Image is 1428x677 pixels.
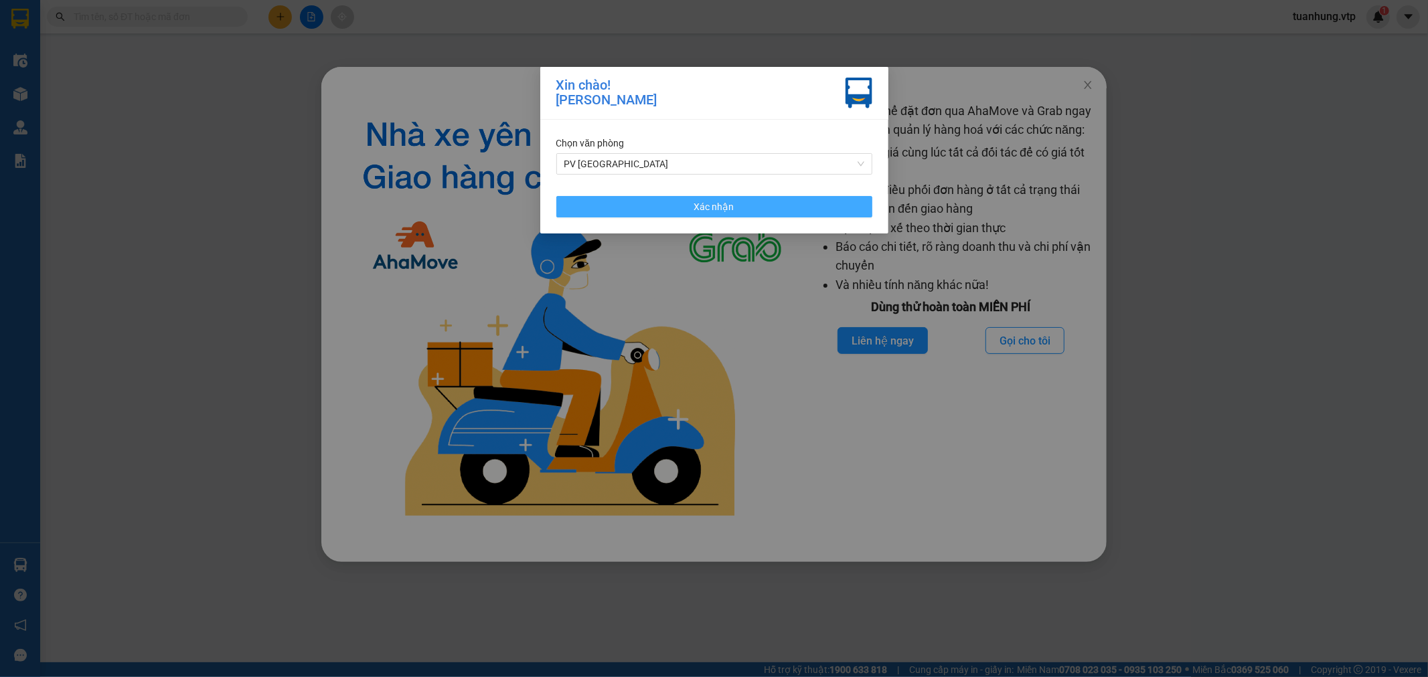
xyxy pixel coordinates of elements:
[556,78,657,108] div: Xin chào! [PERSON_NAME]
[564,154,864,174] span: PV Tân Bình
[694,199,734,214] span: Xác nhận
[556,196,872,217] button: Xác nhận
[846,78,872,108] img: vxr-icon
[556,136,872,151] div: Chọn văn phòng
